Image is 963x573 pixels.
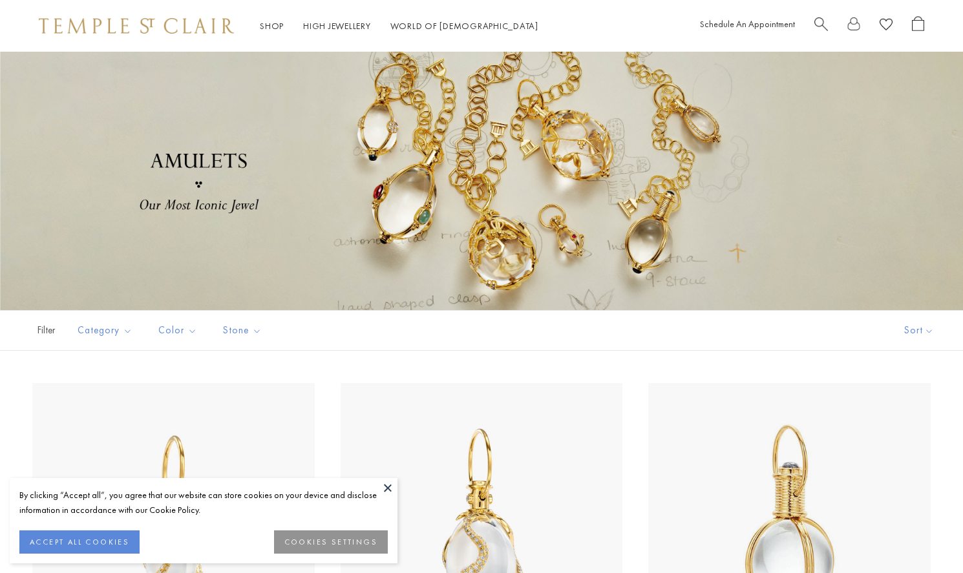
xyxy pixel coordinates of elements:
a: World of [DEMOGRAPHIC_DATA]World of [DEMOGRAPHIC_DATA] [390,20,538,32]
a: Search [814,16,828,36]
button: Show sort by [875,311,963,350]
nav: Main navigation [260,18,538,34]
a: View Wishlist [880,16,893,36]
button: Stone [213,316,271,345]
span: Stone [217,322,271,339]
span: Category [71,322,142,339]
div: By clicking “Accept all”, you agree that our website can store cookies on your device and disclos... [19,488,388,517]
a: Open Shopping Bag [912,16,924,36]
button: Color [149,316,207,345]
iframe: Gorgias live chat messenger [898,512,950,560]
a: Schedule An Appointment [700,18,795,30]
button: Category [68,316,142,345]
img: Temple St. Clair [39,18,234,34]
button: ACCEPT ALL COOKIES [19,530,140,554]
a: High JewelleryHigh Jewellery [303,20,371,32]
a: ShopShop [260,20,284,32]
button: COOKIES SETTINGS [274,530,388,554]
span: Color [152,322,207,339]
